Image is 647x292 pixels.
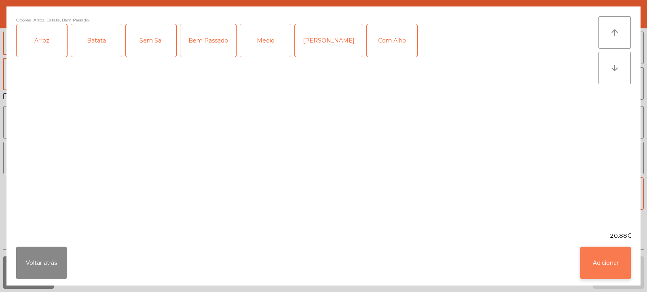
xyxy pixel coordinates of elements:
[598,52,631,84] button: arrow_downward
[610,28,620,37] i: arrow_upward
[6,232,641,240] div: 20.88€
[71,24,122,57] div: Batata
[16,247,67,279] button: Voltar atrás
[126,24,176,57] div: Sem Sal
[610,63,620,73] i: arrow_downward
[580,247,631,279] button: Adicionar
[367,24,417,57] div: Com Alho
[16,16,31,24] span: Opções
[32,16,90,24] span: (Arroz, Batata, Bem Passado)
[240,24,291,57] div: Medio
[598,16,631,49] button: arrow_upward
[17,24,67,57] div: Arroz
[295,24,363,57] div: [PERSON_NAME]
[180,24,236,57] div: Bem Passado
